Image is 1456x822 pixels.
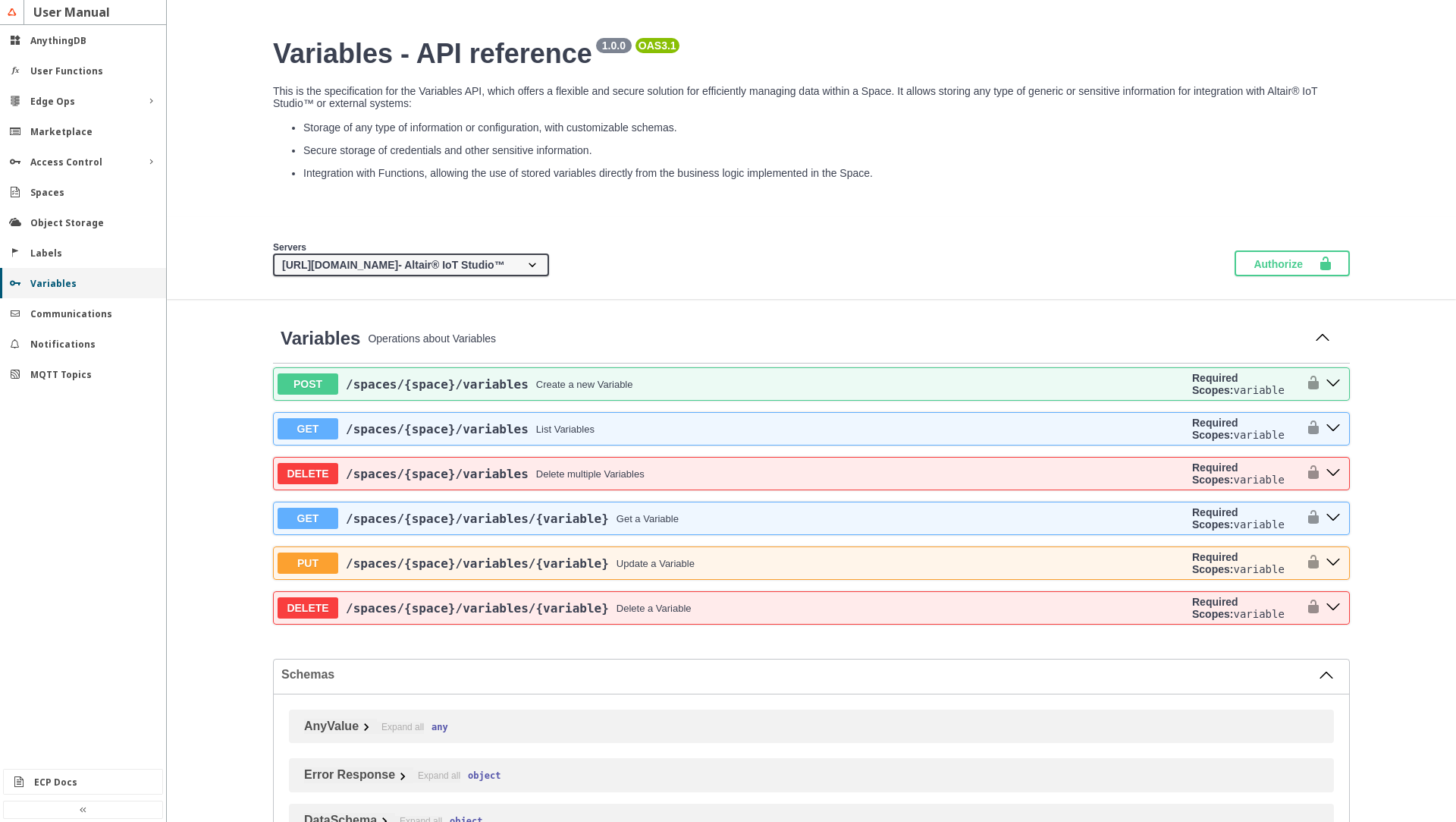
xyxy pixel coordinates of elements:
[346,556,609,571] span: /spaces /{space} /variables /{variable}
[1298,551,1321,575] button: authorization button unlocked
[599,39,629,52] pre: 1.0.0
[1298,461,1321,486] button: authorization button unlocked
[278,508,338,529] span: GET
[617,513,679,524] div: Get a Variable
[346,601,609,616] span: /spaces /{space} /variables /{variable}
[273,38,1350,70] h2: Variables - API reference
[413,770,460,783] button: Expand all
[346,467,529,481] span: /spaces /{space} /variables
[1235,250,1350,276] button: Authorize
[346,512,609,526] span: /spaces /{space} /variables /{variable}
[377,722,424,734] button: Expand all
[278,373,338,395] span: POST
[281,667,1334,682] button: Schemas
[1192,551,1238,575] b: Required Scopes:
[278,463,1186,484] button: DELETE/spaces/{space}/variablesDelete multiple Variables
[346,601,609,616] a: /spaces/{space}/variables/{variable}
[304,767,413,783] button: Error Response
[1233,518,1284,531] code: variable
[1321,509,1345,528] button: get ​/spaces​/{space}​/variables​/{variable}
[424,722,448,732] strong: any
[278,463,338,484] span: DELETE
[303,167,1350,179] p: Integration with Functions, allowing the use of stored variables directly from the business logic...
[278,553,1186,574] button: PUT/spaces/{space}/variables/{variable}Update a Variable
[536,379,633,390] div: Create a new Variable
[536,468,645,480] div: Delete multiple Variables
[273,85,1350,109] p: This is the specification for the Variables API, which offers a flexible and secure solution for ...
[281,328,360,348] span: Variables
[346,467,529,481] a: /spaces/{space}/variables
[278,418,338,439] span: GET
[346,377,529,392] span: /spaces /{space} /variables
[278,508,1186,529] button: GET/spaces/{space}/variables/{variable}Get a Variable
[1298,596,1321,620] button: authorization button unlocked
[346,422,529,436] a: /spaces/{space}/variables
[1192,372,1238,396] b: Required Scopes:
[536,424,595,435] div: List Variables
[1321,419,1345,439] button: get ​/spaces​/{space}​/variables
[304,720,359,733] div: AnyValue
[303,121,1350,134] p: Storage of any type of information or configuration, with customizable schemas.
[346,512,609,526] a: /spaces/{space}/variables/{variable}
[1298,417,1321,441] button: authorization button unlocked
[1233,608,1284,620] code: variable
[304,768,395,782] div: Error Response
[1310,327,1335,350] button: Collapse operation
[368,332,1303,345] p: Operations about Variables
[617,558,695,569] div: Update a Variable
[1321,598,1345,618] button: delete ​/spaces​/{space}​/variables​/{variable}
[281,328,360,349] a: Variables
[1233,563,1284,575] code: variable
[1233,429,1284,441] code: variable
[278,597,1186,619] button: DELETE/spaces/{space}/variables/{variable}Delete a Variable
[1233,474,1284,486] code: variable
[639,39,676,52] pre: OAS 3.1
[278,597,338,619] span: DELETE
[1192,461,1238,486] b: Required Scopes:
[1192,417,1238,441] b: Required Scopes:
[346,422,529,436] span: /spaces /{space} /variables
[1233,384,1284,396] code: variable
[1192,506,1238,531] b: Required Scopes:
[617,603,692,614] div: Delete a Variable
[278,373,1186,395] button: POST/spaces/{space}/variablesCreate a new Variable
[273,242,306,253] span: Servers
[278,553,338,574] span: PUT
[1192,596,1238,620] b: Required Scopes:
[304,719,377,734] button: AnyValue
[346,377,529,392] a: /spaces/{space}/variables
[1254,256,1318,271] span: Authorize
[1298,506,1321,531] button: authorization button unlocked
[278,418,1186,439] button: GET/spaces/{space}/variablesList Variables
[1321,464,1345,483] button: delete ​/spaces​/{space}​/variables
[303,144,1350,156] p: Secure storage of credentials and other sensitive information.
[1321,553,1345,573] button: put ​/spaces​/{space}​/variables​/{variable}
[460,770,500,781] strong: object
[281,668,1319,682] span: Schemas
[1321,374,1345,394] button: post ​/spaces​/{space}​/variables
[1298,372,1321,396] button: authorization button unlocked
[346,556,609,571] a: /spaces/{space}/variables/{variable}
